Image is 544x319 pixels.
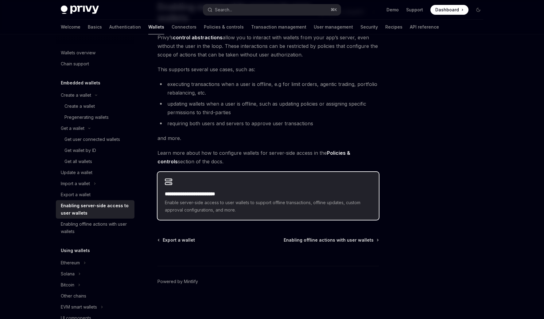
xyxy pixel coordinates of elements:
a: Enabling offline actions with user wallets [56,219,134,237]
a: Recipes [385,20,402,34]
span: This supports several use cases, such as: [157,65,379,74]
div: EVM smart wallets [61,303,97,311]
a: Wallets overview [56,47,134,58]
li: requiring both users and servers to approve user transactions [157,119,379,128]
h5: Using wallets [61,247,90,254]
button: Toggle dark mode [473,5,483,15]
a: Powered by Mintlify [157,278,198,285]
li: updating wallets when a user is offline, such as updating policies or assigning specific permissi... [157,99,379,117]
div: Import a wallet [61,180,90,187]
div: Update a wallet [61,169,92,176]
a: User management [314,20,353,34]
img: dark logo [61,6,99,14]
a: Other chains [56,290,134,301]
a: Export a wallet [56,189,134,200]
a: Enabling offline actions with user wallets [284,237,378,243]
span: Dashboard [435,7,459,13]
div: Enabling server-side access to user wallets [61,202,131,217]
a: Wallets [148,20,164,34]
a: Get user connected wallets [56,134,134,145]
h5: Embedded wallets [61,79,100,87]
div: Search... [215,6,232,14]
a: Basics [88,20,102,34]
span: Enabling offline actions with user wallets [284,237,374,243]
a: Export a wallet [158,237,195,243]
div: Export a wallet [61,191,91,198]
a: Support [406,7,423,13]
div: Ethereum [61,259,80,266]
a: Demo [387,7,399,13]
a: control abstractions [173,34,223,41]
div: Create a wallet [61,91,91,99]
span: Enable server-side access to user wallets to support offline transactions, offline updates, custo... [165,199,371,214]
span: ⌘ K [331,7,337,12]
a: Security [360,20,378,34]
div: Get all wallets [64,158,92,165]
span: Export a wallet [163,237,195,243]
div: Solana [61,270,75,278]
a: Policies & controls [204,20,244,34]
a: Create a wallet [56,101,134,112]
a: Get wallet by ID [56,145,134,156]
a: Authentication [109,20,141,34]
a: Pregenerating wallets [56,112,134,123]
span: Privy’s allow you to interact with wallets from your app’s server, even without the user in the l... [157,33,379,59]
a: API reference [410,20,439,34]
a: Chain support [56,58,134,69]
div: Get user connected wallets [64,136,120,143]
a: Welcome [61,20,80,34]
a: Get all wallets [56,156,134,167]
a: Enabling server-side access to user wallets [56,200,134,219]
div: Get wallet by ID [64,147,96,154]
a: Update a wallet [56,167,134,178]
span: Learn more about how to configure wallets for server-side access in the section of the docs. [157,149,379,166]
a: Dashboard [430,5,468,15]
div: Wallets overview [61,49,95,56]
span: and more. [157,134,379,142]
a: Connectors [172,20,196,34]
div: Other chains [61,292,86,300]
div: Get a wallet [61,125,84,132]
div: Create a wallet [64,103,95,110]
button: Search...⌘K [203,4,341,15]
a: Transaction management [251,20,306,34]
div: Chain support [61,60,89,68]
li: executing transactions when a user is offline, e.g for limit orders, agentic trading, portfolio r... [157,80,379,97]
div: Bitcoin [61,281,74,289]
div: Enabling offline actions with user wallets [61,220,131,235]
div: Pregenerating wallets [64,114,109,121]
